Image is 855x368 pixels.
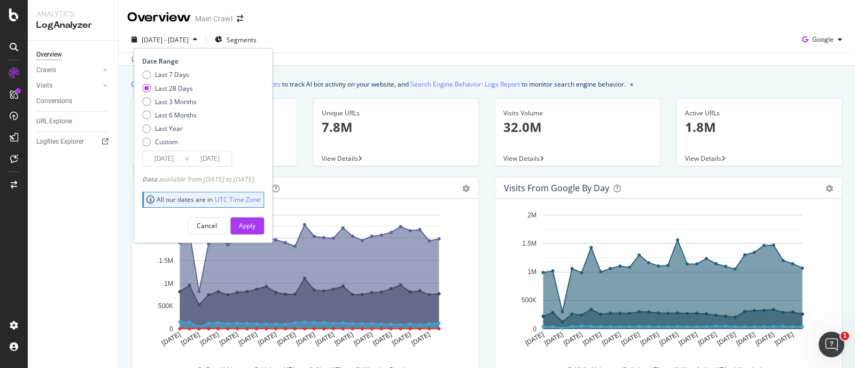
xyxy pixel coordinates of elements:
text: [DATE] [581,331,603,347]
a: Overview [36,49,111,60]
div: Last update [131,54,190,64]
div: Logfiles Explorer [36,136,84,147]
div: Conversions [36,96,72,107]
a: Crawls [36,65,100,76]
div: LogAnalyzer [36,19,110,32]
text: [DATE] [314,331,336,347]
div: Main Crawl [195,13,232,24]
div: Unique URLs [322,108,470,118]
a: Visits [36,80,100,91]
text: [DATE] [160,331,182,347]
svg: A chart. [504,207,828,356]
span: View Details [503,154,540,163]
span: View Details [322,154,358,163]
text: 500K [158,302,173,310]
div: URL Explorer [36,116,73,127]
div: Last 28 Days [155,84,193,93]
div: Last 6 Months [142,111,197,120]
button: [DATE] - [DATE] [127,31,201,48]
button: Apply [230,217,264,234]
a: Logfiles Explorer [36,136,111,147]
p: 7.8M [322,118,470,136]
span: View Details [685,154,721,163]
text: [DATE] [180,331,201,347]
div: Last 7 Days [155,70,189,79]
div: Last Year [142,124,197,133]
text: [DATE] [639,331,660,347]
div: Overview [36,49,62,60]
div: Cancel [197,221,217,230]
div: Overview [127,9,191,27]
text: [DATE] [276,331,297,347]
p: 32.0M [503,118,652,136]
div: info banner [131,79,842,90]
text: [DATE] [218,331,239,347]
div: gear [826,185,833,192]
text: [DATE] [333,331,355,347]
a: Search Engine Behavior: Logs Report [410,79,520,90]
div: available from [DATE] to [DATE] [142,175,254,184]
a: UTC Time Zone [215,195,261,204]
button: Google [798,31,846,48]
text: 0 [169,325,173,333]
a: URL Explorer [36,116,111,127]
div: Custom [142,137,197,146]
div: Visits [36,80,52,91]
span: 1 [841,332,849,340]
text: [DATE] [773,331,795,347]
div: Date Range [142,57,261,66]
text: 1.5M [159,257,173,264]
input: Start Date [143,151,185,166]
text: [DATE] [716,331,737,347]
text: [DATE] [735,331,757,347]
text: [DATE] [601,331,622,347]
text: [DATE] [410,331,431,347]
div: Last 6 Months [155,111,197,120]
div: gear [462,185,470,192]
text: [DATE] [524,331,545,347]
div: Last 3 Months [155,97,197,106]
text: 2M [527,212,537,219]
div: Visits from Google by day [504,183,609,193]
text: 0 [533,325,537,333]
text: [DATE] [295,331,316,347]
a: Conversions [36,96,111,107]
div: Last Year [155,124,183,133]
div: Active URLs [685,108,834,118]
div: We introduced 2 new report templates: to track AI bot activity on your website, and to monitor se... [142,79,626,90]
text: [DATE] [353,331,374,347]
text: [DATE] [678,331,699,347]
text: [DATE] [658,331,680,347]
span: Segments [227,35,256,44]
text: [DATE] [562,331,584,347]
div: Visits Volume [503,108,652,118]
text: [DATE] [199,331,220,347]
text: [DATE] [754,331,775,347]
text: 1.5M [522,240,537,247]
text: 1M [164,280,173,287]
text: [DATE] [620,331,641,347]
div: Last 28 Days [142,84,197,93]
text: 1M [527,268,537,276]
text: [DATE] [237,331,259,347]
div: Last 3 Months [142,97,197,106]
span: [DATE] - [DATE] [142,35,189,44]
text: 500K [522,297,537,304]
div: A chart. [141,207,465,356]
div: All our dates are in [146,195,261,204]
text: [DATE] [256,331,278,347]
button: close banner [627,76,636,92]
button: Cancel [188,217,226,234]
div: Apply [239,221,255,230]
div: Crawls [36,65,56,76]
span: Data [142,175,159,184]
text: [DATE] [543,331,564,347]
div: Custom [155,137,178,146]
iframe: Intercom live chat [819,332,844,357]
div: arrow-right-arrow-left [237,15,243,22]
text: [DATE] [697,331,718,347]
div: Analytics [36,9,110,19]
button: Segments [211,31,261,48]
text: [DATE] [391,331,412,347]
